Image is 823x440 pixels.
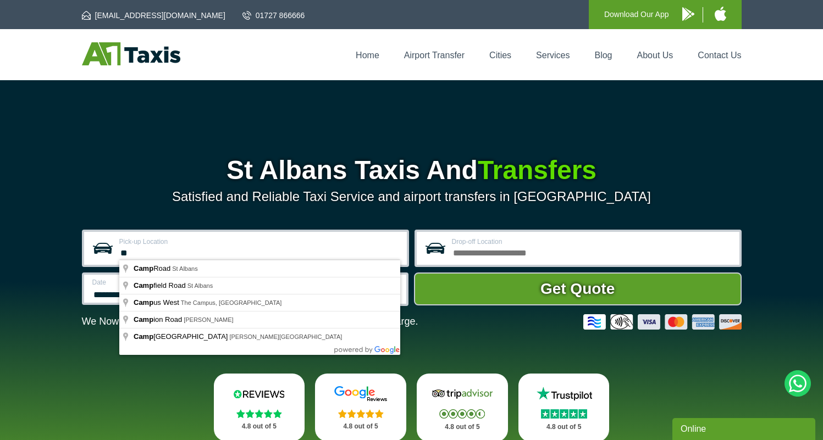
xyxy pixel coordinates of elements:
span: field Road [134,281,187,289]
img: Credit And Debit Cards [583,314,742,330]
a: Home [356,51,379,60]
span: [PERSON_NAME] [184,316,233,323]
p: 4.8 out of 5 [429,420,496,434]
p: 4.8 out of 5 [327,420,394,433]
span: Camp [134,332,153,341]
a: Contact Us [698,51,741,60]
a: Airport Transfer [404,51,465,60]
p: 4.8 out of 5 [226,420,293,433]
img: Stars [338,409,384,418]
p: Download Our App [604,8,669,21]
span: Camp [134,315,153,324]
a: Cities [489,51,511,60]
span: St Albans [187,282,213,289]
span: Camp [134,298,153,307]
img: Trustpilot [531,386,597,402]
img: A1 Taxis St Albans LTD [82,42,180,65]
label: Date [92,279,234,286]
a: Blog [594,51,612,60]
span: Transfers [478,155,596,185]
a: About Us [637,51,673,60]
span: St Albans [172,265,197,272]
img: Stars [541,409,587,419]
img: Stars [439,409,485,419]
img: A1 Taxis Android App [682,7,694,21]
a: 01727 866666 [242,10,305,21]
span: The Campus, [GEOGRAPHIC_DATA] [181,299,282,306]
img: Reviews.io [226,386,292,402]
a: Services [536,51,570,60]
label: Drop-off Location [452,238,733,245]
img: A1 Taxis iPhone App [715,7,726,21]
label: Pick-up Location [119,238,400,245]
img: Tripadvisor [429,386,495,402]
span: ion Road [134,315,184,324]
span: [PERSON_NAME][GEOGRAPHIC_DATA] [229,333,342,340]
span: Road [134,264,172,272]
a: [EMAIL_ADDRESS][DOMAIN_NAME] [82,10,225,21]
span: Camp [134,264,153,272]
img: Stars [236,409,282,418]
h1: St Albans Taxis And [82,157,742,183]
img: Google [328,386,394,402]
span: [GEOGRAPHIC_DATA] [134,332,229,341]
p: Satisfied and Reliable Taxi Service and airport transfers in [GEOGRAPHIC_DATA] [82,189,742,204]
p: 4.8 out of 5 [531,420,598,434]
button: Get Quote [414,272,742,305]
p: We Now Accept Card & Contactless Payment In [82,316,418,327]
span: Camp [134,281,153,289]
iframe: chat widget [672,416,818,440]
span: us West [134,298,181,307]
